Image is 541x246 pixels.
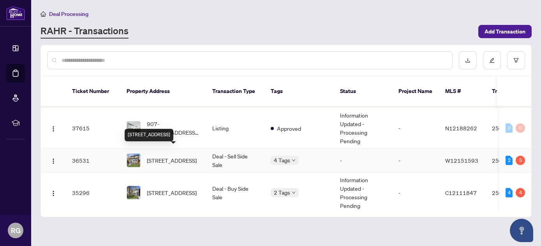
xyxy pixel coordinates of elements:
[506,188,513,197] div: 4
[47,186,60,199] button: Logo
[206,172,264,213] td: Deal - Buy Side Sale
[478,25,532,38] button: Add Transaction
[507,51,525,69] button: filter
[127,154,140,167] img: thumbnail-img
[147,119,200,137] span: 907-[STREET_ADDRESS][PERSON_NAME][PERSON_NAME]
[459,51,477,69] button: download
[334,108,392,149] td: Information Updated - Processing Pending
[439,76,486,107] th: MLS #
[66,149,120,172] td: 36531
[50,158,56,164] img: Logo
[292,191,296,195] span: down
[392,76,439,107] th: Project Name
[516,156,525,165] div: 5
[41,25,129,39] a: RAHR - Transactions
[392,149,439,172] td: -
[47,122,60,134] button: Logo
[41,11,46,17] span: home
[445,157,478,164] span: W12151593
[120,76,206,107] th: Property Address
[510,219,533,242] button: Open asap
[274,188,290,197] span: 2 Tags
[485,25,525,38] span: Add Transaction
[483,51,501,69] button: edit
[445,125,477,132] span: N12188262
[125,129,173,141] div: [STREET_ADDRESS]
[334,172,392,213] td: Information Updated - Processing Pending
[334,149,392,172] td: -
[516,123,525,133] div: 0
[6,6,25,20] img: logo
[486,172,540,213] td: 2507950
[127,121,140,135] img: thumbnail-img
[147,156,197,165] span: [STREET_ADDRESS]
[50,126,56,132] img: Logo
[486,108,540,149] td: 2507909
[486,76,540,107] th: Trade Number
[66,172,120,213] td: 35296
[292,158,296,162] span: down
[334,76,392,107] th: Status
[50,190,56,197] img: Logo
[392,172,439,213] td: -
[264,76,334,107] th: Tags
[277,124,301,133] span: Approved
[392,108,439,149] td: -
[206,108,264,149] td: Listing
[206,149,264,172] td: Deal - Sell Side Sale
[489,58,495,63] span: edit
[206,76,264,107] th: Transaction Type
[66,76,120,107] th: Ticket Number
[445,189,477,196] span: C12111847
[11,225,21,236] span: RG
[147,188,197,197] span: [STREET_ADDRESS]
[506,123,513,133] div: 0
[465,58,471,63] span: download
[513,58,519,63] span: filter
[127,186,140,199] img: thumbnail-img
[47,154,60,167] button: Logo
[66,108,120,149] td: 37615
[486,149,540,172] td: 2507611
[274,156,290,165] span: 4 Tags
[516,188,525,197] div: 4
[49,11,88,18] span: Deal Processing
[506,156,513,165] div: 2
